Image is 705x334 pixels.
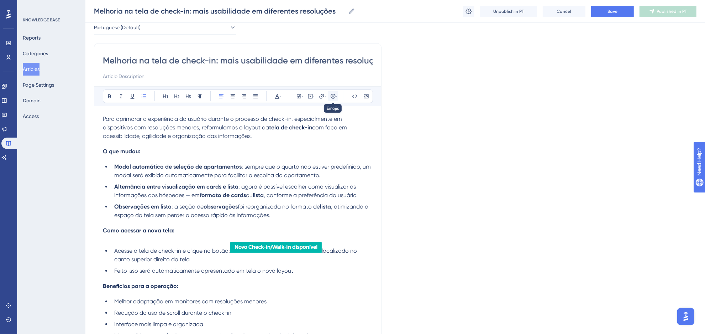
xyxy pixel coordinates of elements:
span: Save [607,9,617,14]
strong: Observações em lista [114,203,172,210]
strong: observações [204,203,238,210]
span: Published in PT [657,9,687,14]
strong: Alternância entre visualização em cards e lista [114,183,238,190]
span: Interface mais limpa e organizada [114,321,203,328]
button: Portuguese (Default) [94,20,236,35]
iframe: UserGuiding AI Assistant Launcher [675,306,696,327]
strong: formato de cards [200,192,246,199]
button: Domain [23,94,41,107]
strong: lista [253,192,264,199]
span: ou [246,192,253,199]
span: Melhor adaptação em monitores com resoluções menores [114,298,267,305]
button: Articles [23,63,40,76]
button: Save [591,6,634,17]
span: Acesse a tela de check-in e clique no botão: [114,247,230,254]
span: Cancel [557,9,572,14]
span: Redução do uso de scroll durante o check-in [114,309,231,316]
strong: tela de check-in [269,124,312,131]
button: Published in PT [640,6,696,17]
span: Portuguese (Default) [94,23,141,32]
span: Need Help? [17,2,44,10]
button: Reports [23,31,41,44]
span: , otimizando o espaço da tela sem perder o acesso rápido às informações. [114,203,370,219]
input: Article Title [103,55,373,66]
button: Unpublish in PT [480,6,537,17]
input: Article Name [94,6,345,16]
button: Categories [23,47,48,60]
span: O que mudou: [103,148,140,155]
input: Article Description [103,72,373,81]
span: Feito isso será automaticamente apresentado em tela o novo layout [114,267,293,274]
span: : agora é possível escolher como visualizar as informações dos hóspedes — em [114,183,357,199]
span: Para aprimorar a experiência do usuário durante o processo de check-in, especialmente em disposit... [103,115,343,131]
span: Como acessar a nova tela: [103,227,174,234]
button: Access [23,110,39,123]
span: : sempre que o quarto não estiver predefinido, um modal será exibido automaticamente para facilit... [114,163,372,179]
strong: Modal automático de seleção de apartamentos [114,163,242,170]
strong: lista [320,203,331,210]
span: : a seção de [172,203,204,210]
span: Benefícios para a operação: [103,283,178,289]
span: Unpublish in PT [493,9,524,14]
button: Cancel [543,6,585,17]
div: KNOWLEDGE BASE [23,17,60,23]
span: , conforme a preferência do usuário. [264,192,358,199]
button: Page Settings [23,78,54,91]
span: foi reorganizada no formato de [238,203,320,210]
